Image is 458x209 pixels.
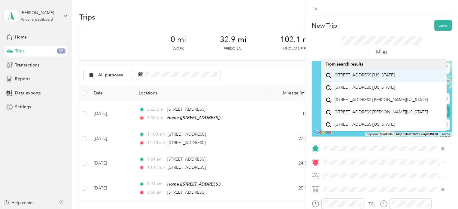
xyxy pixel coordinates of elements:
span: [STREET_ADDRESS][US_STATE] [335,122,395,127]
img: Google [313,128,333,136]
span: [STREET_ADDRESS][US_STATE] [335,72,395,78]
p: New Trip [312,21,337,30]
span: [STREET_ADDRESS][PERSON_NAME][US_STATE] [335,97,428,103]
p: Miles [376,48,387,56]
iframe: Everlance-gr Chat Button Frame [424,175,458,209]
button: Save [434,20,452,31]
span: [STREET_ADDRESS][PERSON_NAME][US_STATE] [335,109,428,115]
button: Keyboard shortcuts [367,132,393,136]
span: From search results [326,62,363,67]
div: TO [369,201,375,207]
span: Map data ©2025 Google, INEGI [396,132,438,136]
span: [STREET_ADDRESS][US_STATE] [335,85,395,90]
a: Open this area in Google Maps (opens a new window) [313,128,333,136]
